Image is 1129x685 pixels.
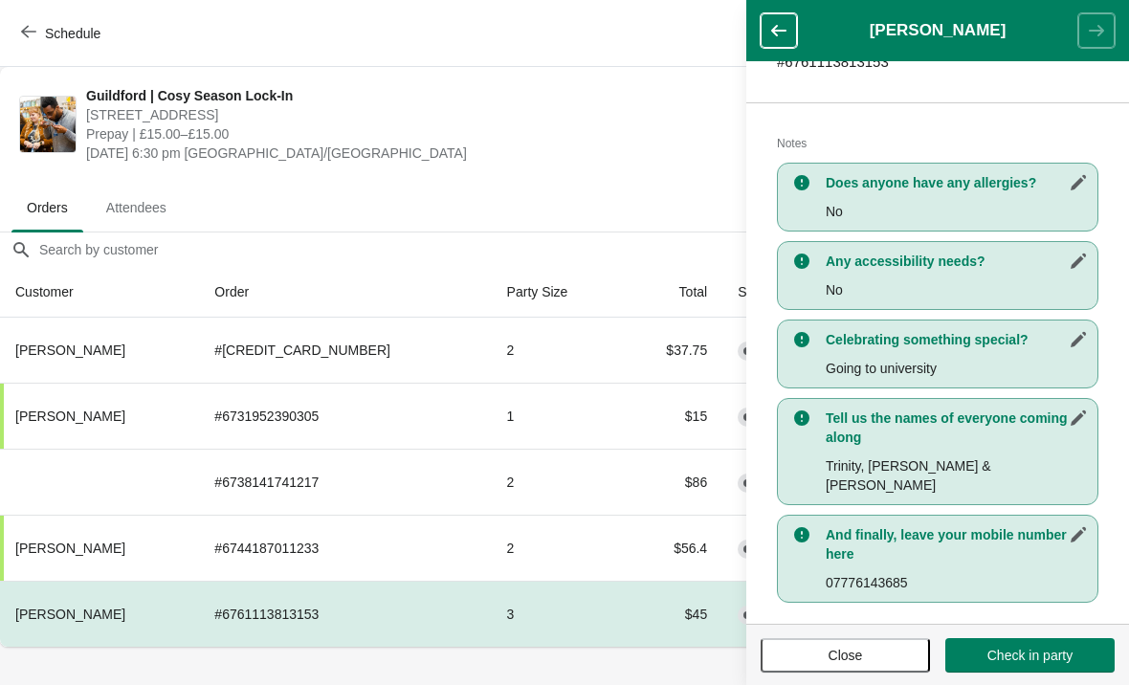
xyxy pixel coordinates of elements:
[199,318,491,383] td: # [CREDIT_CARD_NUMBER]
[826,252,1088,271] h3: Any accessibility needs?
[722,267,836,318] th: Status
[492,449,622,515] td: 2
[829,648,863,663] span: Close
[86,144,768,163] span: [DATE] 6:30 pm [GEOGRAPHIC_DATA]/[GEOGRAPHIC_DATA]
[492,267,622,318] th: Party Size
[492,318,622,383] td: 2
[199,581,491,647] td: # 6761113813153
[621,449,722,515] td: $86
[38,232,1129,267] input: Search by customer
[199,267,491,318] th: Order
[86,105,768,124] span: [STREET_ADDRESS]
[492,383,622,449] td: 1
[826,359,1088,378] p: Going to university
[15,342,125,358] span: [PERSON_NAME]
[199,449,491,515] td: # 6738141741217
[621,515,722,581] td: $56.4
[199,383,491,449] td: # 6731952390305
[15,607,125,622] span: [PERSON_NAME]
[777,53,1098,72] p: # 6761113813153
[826,280,1088,299] p: No
[45,26,100,41] span: Schedule
[621,318,722,383] td: $37.75
[11,190,83,225] span: Orders
[15,409,125,424] span: [PERSON_NAME]
[199,515,491,581] td: # 6744187011233
[492,581,622,647] td: 3
[797,21,1078,40] h1: [PERSON_NAME]
[86,124,768,144] span: Prepay | £15.00–£15.00
[492,515,622,581] td: 2
[826,202,1088,221] p: No
[20,97,76,152] img: Guildford | Cosy Season Lock-In
[987,648,1073,663] span: Check in party
[621,581,722,647] td: $45
[621,383,722,449] td: $15
[826,330,1088,349] h3: Celebrating something special?
[777,134,1098,153] h2: Notes
[10,16,116,51] button: Schedule
[826,525,1088,563] h3: And finally, leave your mobile number here
[91,190,182,225] span: Attendees
[945,638,1115,673] button: Check in party
[761,638,930,673] button: Close
[826,409,1088,447] h3: Tell us the names of everyone coming along
[621,267,722,318] th: Total
[826,573,1088,592] p: 07776143685
[826,456,1088,495] p: Trinity, [PERSON_NAME] & [PERSON_NAME]
[15,541,125,556] span: [PERSON_NAME]
[826,173,1088,192] h3: Does anyone have any allergies?
[86,86,768,105] span: Guildford | Cosy Season Lock-In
